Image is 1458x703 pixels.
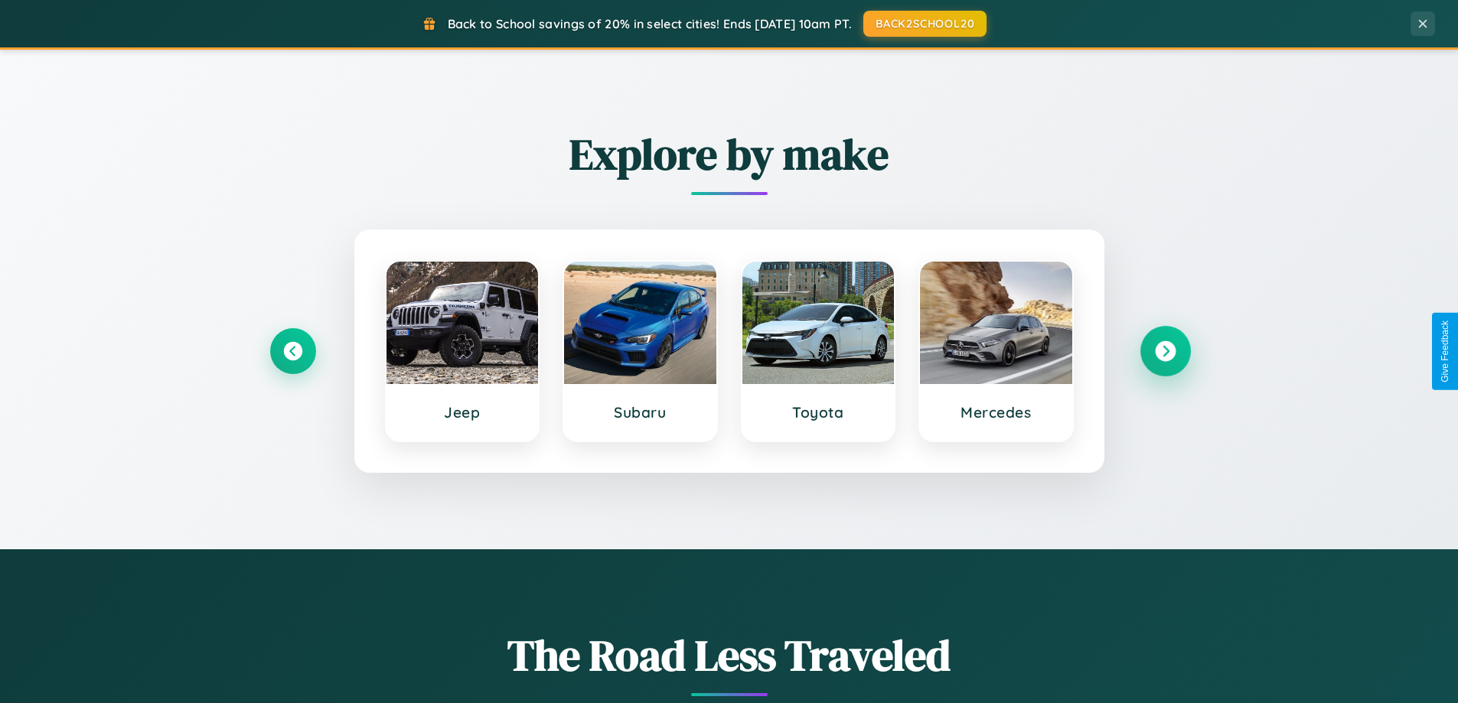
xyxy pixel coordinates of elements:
[448,16,852,31] span: Back to School savings of 20% in select cities! Ends [DATE] 10am PT.
[758,403,879,421] h3: Toyota
[935,403,1057,421] h3: Mercedes
[579,403,701,421] h3: Subaru
[402,403,524,421] h3: Jeep
[1440,321,1450,382] div: Give Feedback
[270,125,1189,184] h2: Explore by make
[270,626,1189,685] h1: The Road Less Traveled
[863,11,987,37] button: BACK2SCHOOL20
